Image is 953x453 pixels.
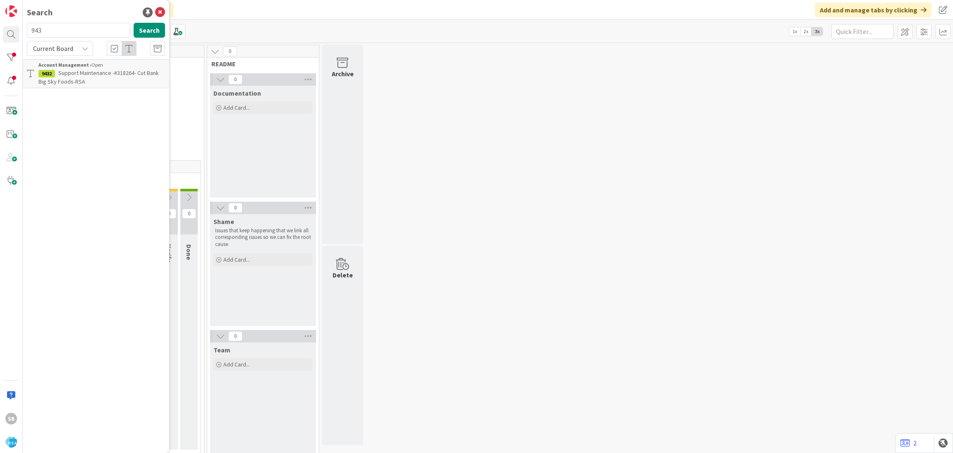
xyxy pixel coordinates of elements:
img: avatar [5,436,17,448]
span: Team [213,346,230,354]
span: Shame [213,217,234,226]
button: Search [134,23,165,38]
span: Documentation [213,89,261,97]
span: Support Maintenance -#318264- Cut Bank Big Sky Foods-RSA [38,69,159,85]
span: 1x [789,27,800,36]
span: 0 [162,209,176,219]
a: Account Management ›Open9432Support Maintenance -#318264- Cut Bank Big Sky Foods-RSA [23,59,169,88]
div: Delete [333,270,353,280]
span: Add Card... [223,361,250,368]
span: 0 [228,331,242,341]
b: Account Management › [38,62,91,68]
span: Add Card... [223,104,250,111]
span: 0 [223,46,237,56]
div: SB [5,413,17,424]
span: 3x [812,27,823,36]
div: Archive [332,69,354,79]
span: 0 [182,209,196,219]
div: 9432 [38,70,55,77]
img: Visit kanbanzone.com [5,5,17,17]
input: Quick Filter... [831,24,893,39]
input: Search for title... [27,23,130,38]
span: Add Card... [223,256,250,263]
span: 2x [800,27,812,36]
span: Done [185,244,193,260]
div: Open [38,61,165,69]
p: Issues that keep happening that we link all corresponding issues so we can fix the root cause. [215,227,311,248]
a: 2 [900,438,917,448]
span: 0 [228,75,242,84]
div: Add and manage tabs by clicking [815,2,931,17]
span: 0 [228,203,242,213]
span: Current Board [33,44,73,53]
span: Verify [165,244,173,262]
span: README [211,60,309,68]
div: Search [27,6,53,19]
